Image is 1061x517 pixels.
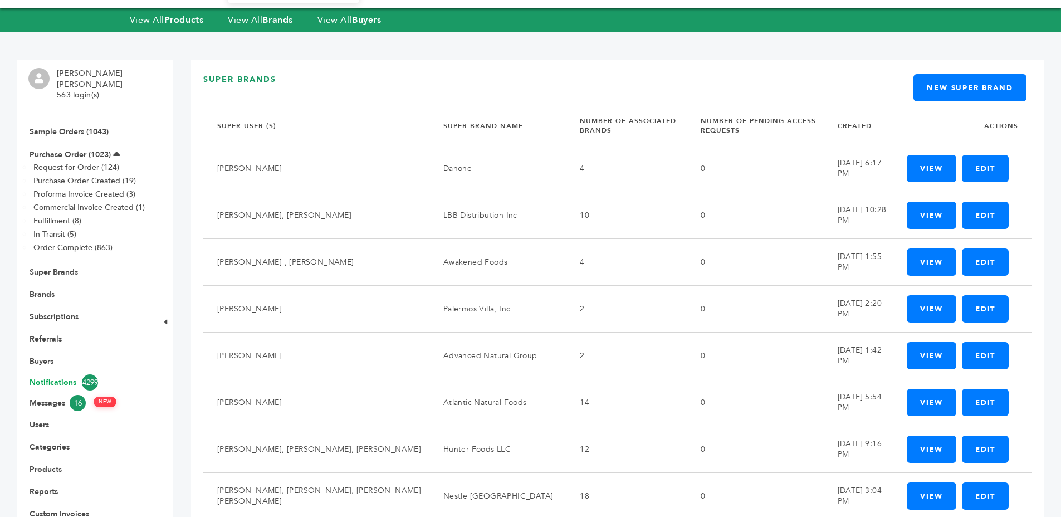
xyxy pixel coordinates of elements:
[566,426,687,472] td: 12
[687,285,824,332] td: 0
[33,242,113,253] a: Order Complete (863)
[907,155,956,182] a: View
[203,74,276,101] h3: Super Brands
[352,14,381,26] strong: Buyers
[30,374,143,391] a: Notifications4299
[687,192,824,238] td: 0
[566,238,687,285] td: 4
[30,149,111,160] a: Purchase Order (1023)
[824,145,893,192] td: [DATE] 6:17 PM
[962,295,1009,323] a: Edit
[203,379,429,426] td: [PERSON_NAME]
[94,397,116,407] span: NEW
[913,74,1026,101] a: New Super Brand
[907,389,956,416] a: View
[962,389,1009,416] a: Edit
[893,107,1018,145] th: Actions
[33,216,81,226] a: Fulfillment (8)
[28,68,50,89] img: profile.png
[203,238,429,285] td: [PERSON_NAME] , [PERSON_NAME]
[30,486,58,497] a: Reports
[824,379,893,426] td: [DATE] 5:54 PM
[30,267,78,277] a: Super Brands
[687,238,824,285] td: 0
[228,14,293,26] a: View AllBrands
[30,334,62,344] a: Referrals
[30,395,143,411] a: Messages16 NEW
[262,14,292,26] strong: Brands
[30,442,70,452] a: Categories
[701,116,816,135] a: Number Of Pending Access Requests
[566,192,687,238] td: 10
[962,342,1009,369] a: Edit
[824,192,893,238] td: [DATE] 10:28 PM
[429,285,566,332] td: Palermos Villa, Inc
[687,332,824,379] td: 0
[429,192,566,238] td: LBB Distribution Inc
[82,374,98,391] span: 4299
[30,420,49,430] a: Users
[217,121,276,130] a: Super User (s)
[907,295,956,323] a: View
[429,238,566,285] td: Awakened Foods
[429,145,566,192] td: Danone
[70,395,86,411] span: 16
[566,379,687,426] td: 14
[907,342,956,369] a: View
[317,14,382,26] a: View AllBuyers
[164,14,203,26] strong: Products
[30,126,109,137] a: Sample Orders (1043)
[962,482,1009,510] a: Edit
[907,436,956,463] a: View
[33,175,136,186] a: Purchase Order Created (19)
[30,289,55,300] a: Brands
[962,248,1009,276] a: Edit
[824,426,893,472] td: [DATE] 9:16 PM
[57,68,153,101] li: [PERSON_NAME] [PERSON_NAME] - 563 login(s)
[824,238,893,285] td: [DATE] 1:55 PM
[687,426,824,472] td: 0
[429,426,566,472] td: Hunter Foods LLC
[33,229,76,240] a: In-Transit (5)
[962,202,1009,229] a: Edit
[566,332,687,379] td: 2
[33,202,145,213] a: Commercial Invoice Created (1)
[838,121,872,130] a: Created
[30,464,62,475] a: Products
[443,121,523,130] a: Super Brand Name
[203,426,429,472] td: [PERSON_NAME], [PERSON_NAME], [PERSON_NAME]
[907,482,956,510] a: View
[566,145,687,192] td: 4
[907,202,956,229] a: View
[30,356,53,367] a: Buyers
[203,285,429,332] td: [PERSON_NAME]
[824,285,893,332] td: [DATE] 2:20 PM
[687,379,824,426] td: 0
[824,332,893,379] td: [DATE] 1:42 PM
[429,379,566,426] td: Atlantic Natural Foods
[33,189,135,199] a: Proforma Invoice Created (3)
[429,332,566,379] td: Advanced Natural Group
[566,285,687,332] td: 2
[203,332,429,379] td: [PERSON_NAME]
[962,155,1009,182] a: Edit
[687,145,824,192] td: 0
[907,248,956,276] a: View
[962,436,1009,463] a: Edit
[30,311,79,322] a: Subscriptions
[203,192,429,238] td: [PERSON_NAME], [PERSON_NAME]
[203,145,429,192] td: [PERSON_NAME]
[33,162,119,173] a: Request for Order (124)
[580,116,676,135] a: Number Of Associated Brands
[130,14,204,26] a: View AllProducts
